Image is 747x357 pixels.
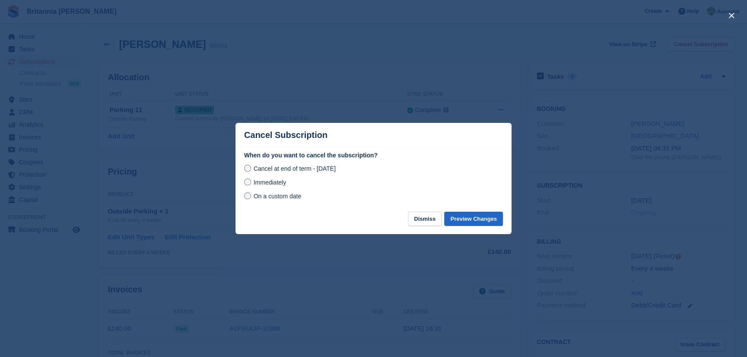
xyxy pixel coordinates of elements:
[254,165,336,172] span: Cancel at end of term - [DATE]
[244,165,251,172] input: Cancel at end of term - [DATE]
[408,212,442,226] button: Dismiss
[244,151,503,160] label: When do you want to cancel the subscription?
[444,212,503,226] button: Preview Changes
[244,192,251,199] input: On a custom date
[244,130,327,140] p: Cancel Subscription
[254,179,286,186] span: Immediately
[244,178,251,185] input: Immediately
[254,193,301,200] span: On a custom date
[725,9,738,22] button: close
